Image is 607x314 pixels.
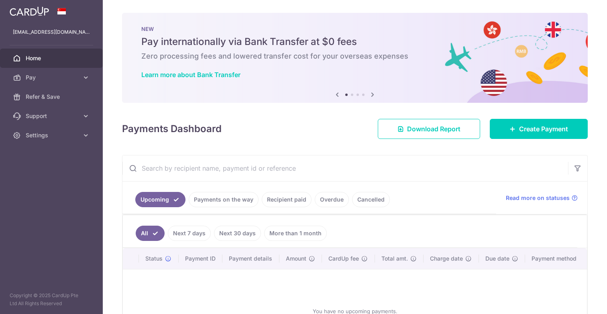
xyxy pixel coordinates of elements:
[26,54,79,62] span: Home
[135,192,185,207] a: Upcoming
[26,73,79,82] span: Pay
[222,248,279,269] th: Payment details
[214,226,261,241] a: Next 30 days
[168,226,211,241] a: Next 7 days
[381,255,408,263] span: Total amt.
[430,255,463,263] span: Charge date
[141,26,568,32] p: NEW
[286,255,306,263] span: Amount
[485,255,509,263] span: Due date
[141,71,240,79] a: Learn more about Bank Transfer
[506,194,578,202] a: Read more on statuses
[407,124,460,134] span: Download Report
[519,124,568,134] span: Create Payment
[122,155,568,181] input: Search by recipient name, payment id or reference
[490,119,588,139] a: Create Payment
[189,192,259,207] a: Payments on the way
[315,192,349,207] a: Overdue
[122,122,222,136] h4: Payments Dashboard
[525,248,587,269] th: Payment method
[26,131,79,139] span: Settings
[506,194,570,202] span: Read more on statuses
[264,226,327,241] a: More than 1 month
[26,112,79,120] span: Support
[26,93,79,101] span: Refer & Save
[10,6,49,16] img: CardUp
[378,119,480,139] a: Download Report
[262,192,312,207] a: Recipient paid
[145,255,163,263] span: Status
[179,248,222,269] th: Payment ID
[13,28,90,36] p: [EMAIL_ADDRESS][DOMAIN_NAME]
[122,13,588,103] img: Bank transfer banner
[141,35,568,48] h5: Pay internationally via Bank Transfer at $0 fees
[136,226,165,241] a: All
[141,51,568,61] h6: Zero processing fees and lowered transfer cost for your overseas expenses
[352,192,390,207] a: Cancelled
[328,255,359,263] span: CardUp fee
